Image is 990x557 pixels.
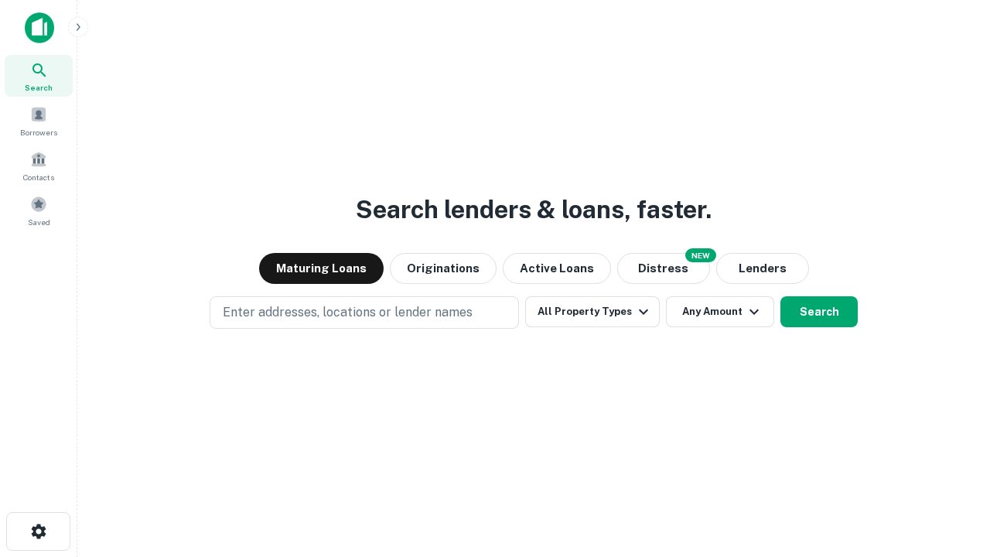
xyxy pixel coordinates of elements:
[210,296,519,329] button: Enter addresses, locations or lender names
[20,126,57,138] span: Borrowers
[685,248,716,262] div: NEW
[356,191,712,228] h3: Search lenders & loans, faster.
[390,253,497,284] button: Originations
[716,253,809,284] button: Lenders
[503,253,611,284] button: Active Loans
[259,253,384,284] button: Maturing Loans
[223,303,473,322] p: Enter addresses, locations or lender names
[5,145,73,186] a: Contacts
[5,100,73,142] a: Borrowers
[5,190,73,231] a: Saved
[25,81,53,94] span: Search
[617,253,710,284] button: Search distressed loans with lien and other non-mortgage details.
[25,12,54,43] img: capitalize-icon.png
[525,296,660,327] button: All Property Types
[913,433,990,507] iframe: Chat Widget
[23,171,54,183] span: Contacts
[5,55,73,97] a: Search
[666,296,774,327] button: Any Amount
[780,296,858,327] button: Search
[28,216,50,228] span: Saved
